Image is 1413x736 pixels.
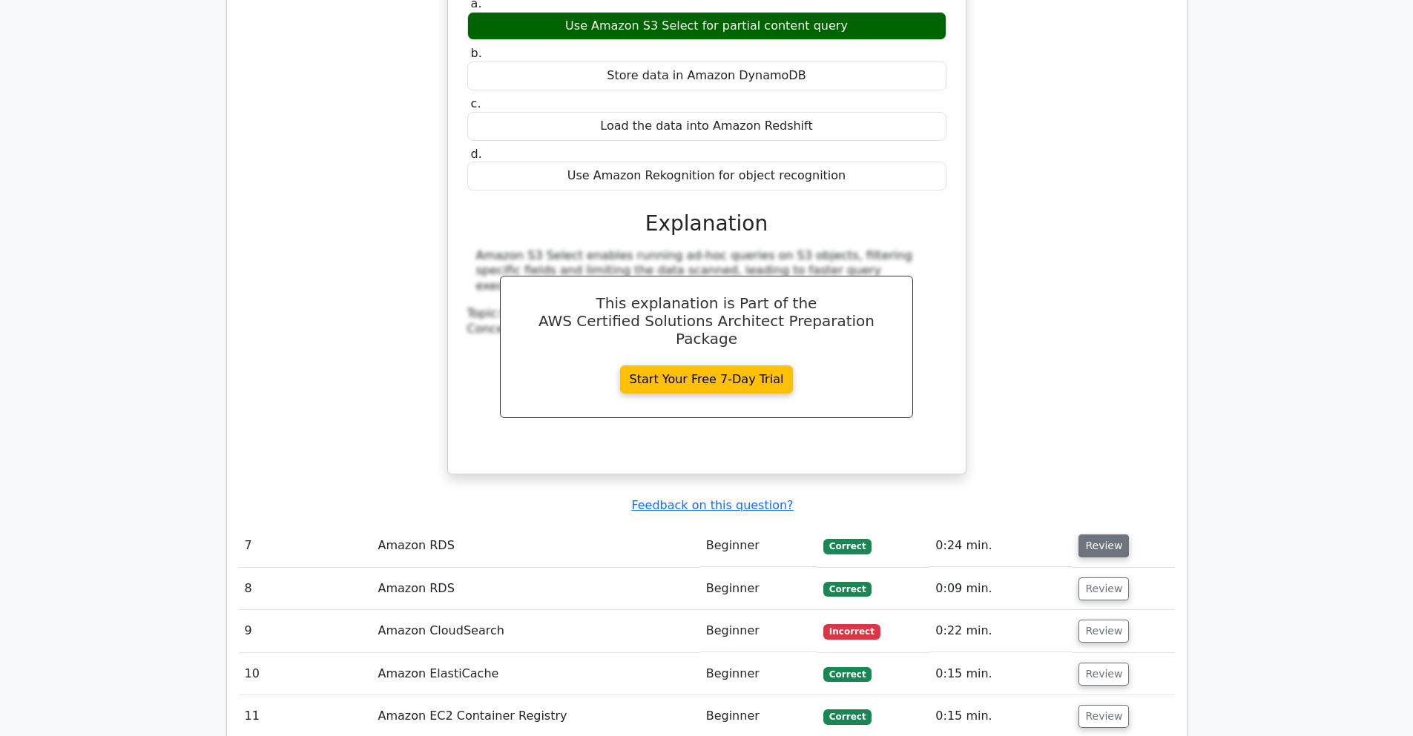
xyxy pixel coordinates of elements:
[823,709,872,724] span: Correct
[1078,705,1129,728] button: Review
[700,568,817,610] td: Beginner
[471,46,482,60] span: b.
[1078,577,1129,600] button: Review
[467,112,946,141] div: Load the data into Amazon Redshift
[823,539,872,554] span: Correct
[700,525,817,567] td: Beginner
[700,653,817,695] td: Beginner
[631,498,793,512] a: Feedback on this question?
[239,653,372,695] td: 10
[471,147,482,161] span: d.
[1078,534,1129,557] button: Review
[467,162,946,190] div: Use Amazon Rekognition for object recognition
[476,211,938,236] h3: Explanation
[467,62,946,90] div: Store data in Amazon DynamoDB
[467,322,946,337] div: Concept:
[372,610,699,652] td: Amazon CloudSearch
[1078,620,1129,643] button: Review
[620,365,794,394] a: Start Your Free 7-Day Trial
[929,610,1073,652] td: 0:22 min.
[239,568,372,610] td: 8
[476,248,938,294] div: Amazon S3 Select enables running ad-hoc queries on S3 objects, filtering specific fields and limi...
[372,653,699,695] td: Amazon ElastiCache
[929,653,1073,695] td: 0:15 min.
[372,568,699,610] td: Amazon RDS
[467,12,946,41] div: Use Amazon S3 Select for partial content query
[823,582,872,597] span: Correct
[471,96,481,110] span: c.
[1078,663,1129,686] button: Review
[239,525,372,567] td: 7
[929,568,1073,610] td: 0:09 min.
[929,525,1073,567] td: 0:24 min.
[372,525,699,567] td: Amazon RDS
[239,610,372,652] td: 9
[467,306,946,322] div: Topic:
[823,624,880,639] span: Incorrect
[700,610,817,652] td: Beginner
[823,667,872,682] span: Correct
